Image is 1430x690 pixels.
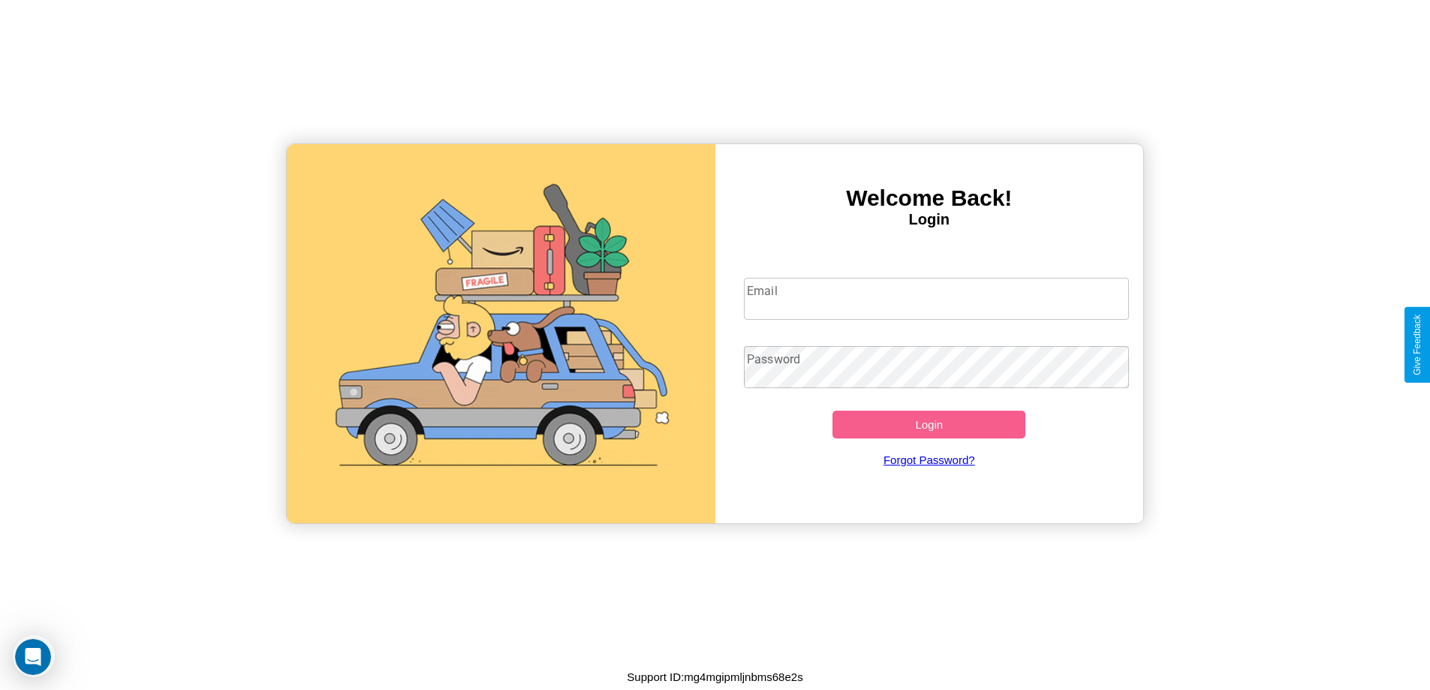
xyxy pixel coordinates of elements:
[15,639,51,675] iframe: Intercom live chat
[736,438,1121,481] a: Forgot Password?
[1412,315,1422,375] div: Give Feedback
[627,667,802,687] p: Support ID: mg4mgipmljnbms68e2s
[287,144,715,523] img: gif
[715,211,1144,228] h4: Login
[13,635,55,677] iframe: Intercom live chat discovery launcher
[832,411,1025,438] button: Login
[715,185,1144,211] h3: Welcome Back!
